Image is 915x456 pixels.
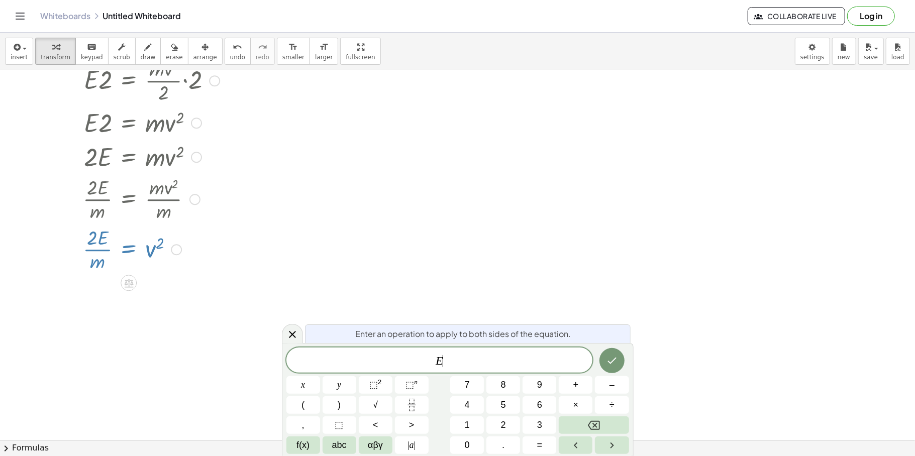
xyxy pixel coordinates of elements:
span: 1 [465,418,470,432]
button: insert [5,38,33,65]
button: load [886,38,910,65]
button: 5 [486,396,520,414]
button: 2 [486,416,520,434]
button: 6 [523,396,556,414]
button: Greater than [395,416,429,434]
sup: 2 [378,378,382,386]
span: 6 [537,398,542,412]
button: Toggle navigation [12,8,28,24]
i: format_size [319,41,329,53]
button: format_sizesmaller [277,38,310,65]
button: Log in [847,7,895,26]
span: ( [301,398,304,412]
span: smaller [282,54,304,61]
button: Times [559,396,592,414]
button: Done [599,348,625,373]
button: draw [135,38,161,65]
button: Superscript [395,376,429,394]
button: Equals [523,436,556,454]
span: ⬚ [335,418,344,432]
span: ) [338,398,341,412]
span: 0 [465,438,470,452]
span: ⬚ [369,380,378,390]
button: ) [323,396,356,414]
span: load [891,54,904,61]
i: keyboard [87,41,96,53]
i: format_size [288,41,298,53]
span: scrub [114,54,130,61]
button: Backspace [559,416,629,434]
button: 7 [450,376,484,394]
button: save [858,38,884,65]
span: save [864,54,878,61]
span: × [573,398,579,412]
span: αβγ [368,438,383,452]
a: Whiteboards [40,11,90,21]
button: Placeholder [323,416,356,434]
span: insert [11,54,28,61]
button: Divide [595,396,629,414]
span: transform [41,54,70,61]
button: 8 [486,376,520,394]
span: Collaborate Live [756,12,837,21]
span: 8 [501,378,506,392]
span: > [409,418,415,432]
div: Apply the same math to both sides of the equation [121,275,137,291]
span: | [408,440,410,450]
span: 7 [465,378,470,392]
span: ​ [443,355,443,367]
button: format_sizelarger [310,38,338,65]
span: a [408,438,416,452]
span: Enter an operation to apply to both sides of the equation. [356,328,571,340]
span: = [537,438,543,452]
button: Square root [359,396,392,414]
span: draw [141,54,156,61]
span: , [302,418,304,432]
span: y [337,378,341,392]
i: redo [258,41,267,53]
span: ⬚ [405,380,414,390]
button: transform [35,38,76,65]
button: Minus [595,376,629,394]
span: fullscreen [346,54,375,61]
button: 0 [450,436,484,454]
span: | [414,440,416,450]
button: Functions [286,436,320,454]
span: f(x) [296,438,310,452]
button: new [832,38,856,65]
span: 3 [537,418,542,432]
button: Right arrow [595,436,629,454]
span: redo [256,54,269,61]
span: x [301,378,305,392]
button: Alphabet [323,436,356,454]
button: Absolute value [395,436,429,454]
button: erase [160,38,188,65]
button: x [286,376,320,394]
button: undoundo [225,38,251,65]
button: keyboardkeypad [75,38,109,65]
button: Left arrow [559,436,592,454]
button: 3 [523,416,556,434]
button: redoredo [250,38,275,65]
span: settings [800,54,825,61]
button: y [323,376,356,394]
button: Less than [359,416,392,434]
button: 9 [523,376,556,394]
span: arrange [193,54,217,61]
span: . [502,438,504,452]
button: 4 [450,396,484,414]
button: fullscreen [340,38,380,65]
button: settings [795,38,830,65]
button: 1 [450,416,484,434]
span: undo [230,54,245,61]
span: keypad [81,54,103,61]
button: arrange [188,38,223,65]
span: 4 [465,398,470,412]
i: undo [233,41,242,53]
span: 2 [501,418,506,432]
var: E [436,354,443,367]
span: new [838,54,850,61]
sup: n [414,378,418,386]
button: Fraction [395,396,429,414]
span: ÷ [609,398,615,412]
